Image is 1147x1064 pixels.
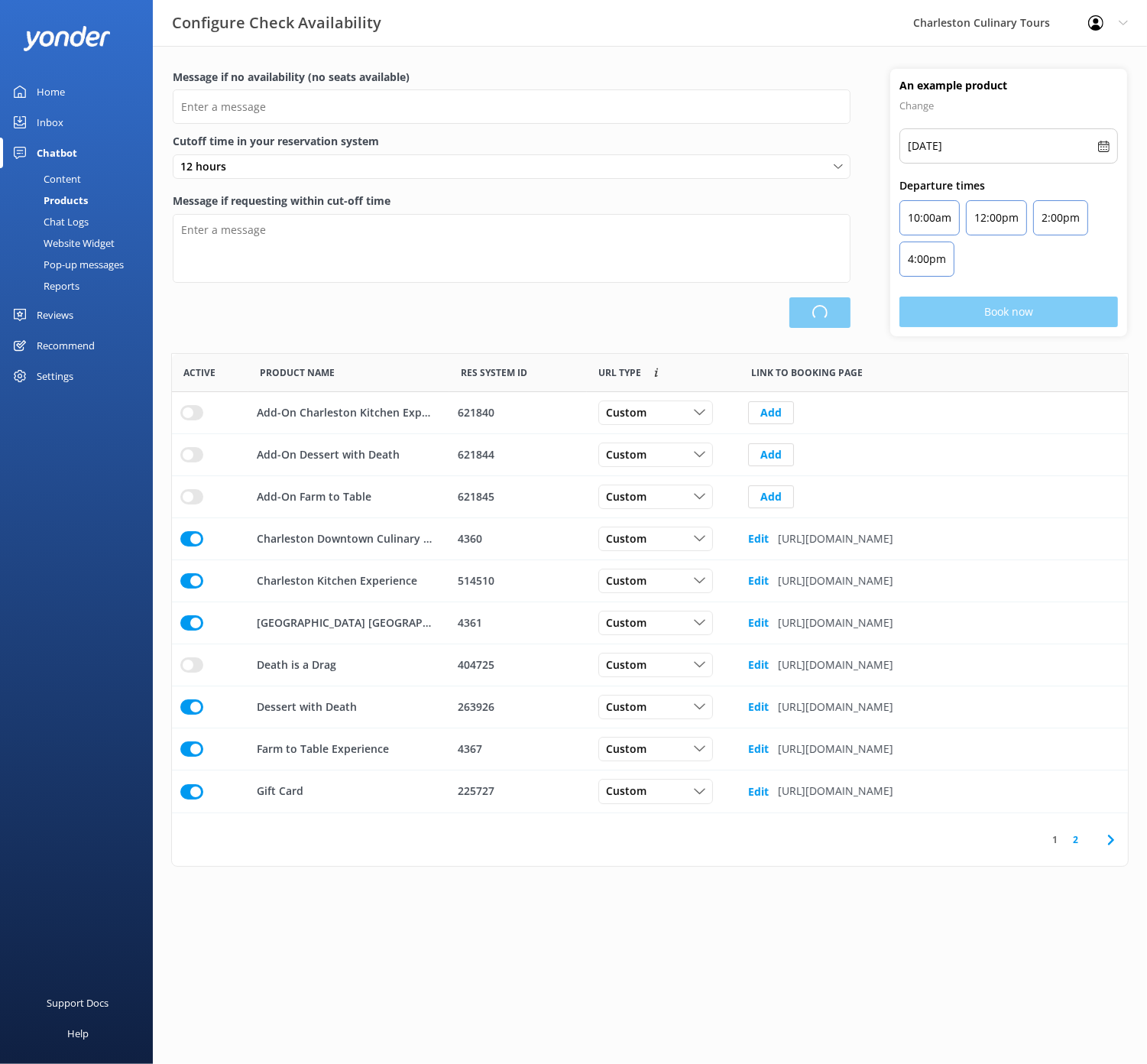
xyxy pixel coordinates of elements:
[598,365,641,380] span: Link to booking page
[458,404,578,421] div: 621840
[748,784,769,800] b: Edit
[9,254,153,275] a: Pop-up messages
[183,365,215,380] span: Active
[172,434,1128,476] div: row
[748,485,794,508] button: Add
[606,530,656,547] span: Custom
[9,254,124,275] div: Pop-up messages
[1065,832,1086,847] a: 2
[172,392,1128,813] div: grid
[9,232,153,254] a: Website Widget
[172,560,1128,602] div: row
[606,446,656,463] span: Custom
[778,699,893,715] p: [URL][DOMAIN_NAME]
[180,158,235,175] span: 12 hours
[9,211,89,232] div: Chat Logs
[173,69,851,86] label: Message if no availability (no seats available)
[748,608,769,638] button: Edit
[172,392,1128,434] div: row
[172,518,1128,560] div: row
[257,530,432,547] p: Charleston Downtown Culinary Tour
[908,137,942,155] p: [DATE]
[748,401,794,424] button: Add
[9,168,81,190] div: Content
[23,26,111,51] img: yonder-white-logo.png
[748,566,769,596] button: Edit
[899,177,1118,194] p: Departure times
[908,209,951,227] p: 10:00am
[748,692,769,722] button: Edit
[606,615,656,631] span: Custom
[748,699,769,715] b: Edit
[458,573,578,589] div: 514510
[172,770,1128,813] div: row
[461,365,527,380] span: Res System ID
[257,446,400,463] p: Add-On Dessert with Death
[37,300,73,330] div: Reviews
[9,211,153,232] a: Chat Logs
[778,783,893,800] p: [URL][DOMAIN_NAME]
[9,232,115,254] div: Website Widget
[173,193,851,209] label: Message if requesting within cut-off time
[1042,209,1080,227] p: 2:00pm
[458,783,578,800] div: 225727
[257,404,432,421] p: Add-On Charleston Kitchen Experience
[172,686,1128,728] div: row
[9,275,79,297] div: Reports
[778,573,893,589] p: [URL][DOMAIN_NAME]
[172,11,381,35] h3: Configure Check Availability
[606,404,656,421] span: Custom
[9,190,88,211] div: Products
[37,361,73,391] div: Settings
[748,650,769,680] button: Edit
[458,741,578,757] div: 4367
[778,741,893,757] p: [URL][DOMAIN_NAME]
[748,777,769,807] button: Edit
[748,657,769,673] b: Edit
[257,488,371,505] p: Add-On Farm to Table
[9,275,153,297] a: Reports
[9,190,153,211] a: Products
[257,741,389,757] p: Farm to Table Experience
[172,602,1128,644] div: row
[748,741,769,757] b: Edit
[458,446,578,463] div: 621844
[748,734,769,764] button: Edit
[778,615,893,631] p: [URL][DOMAIN_NAME]
[260,365,335,380] span: Product Name
[257,783,303,800] p: Gift Card
[606,699,656,715] span: Custom
[37,76,65,107] div: Home
[908,250,946,268] p: 4:00pm
[257,699,357,715] p: Dessert with Death
[606,741,656,757] span: Custom
[37,330,95,361] div: Recommend
[748,443,794,466] button: Add
[458,657,578,673] div: 404725
[458,699,578,715] div: 263926
[748,573,769,589] b: Edit
[748,524,769,554] button: Edit
[974,209,1019,227] p: 12:00pm
[458,530,578,547] div: 4360
[9,168,153,190] a: Content
[458,488,578,505] div: 621845
[606,488,656,505] span: Custom
[778,530,893,547] p: [URL][DOMAIN_NAME]
[37,107,63,138] div: Inbox
[606,573,656,589] span: Custom
[606,783,656,800] span: Custom
[257,657,336,673] p: Death is a Drag
[257,615,432,631] p: [GEOGRAPHIC_DATA] [GEOGRAPHIC_DATA] Culinary Tour
[67,1018,89,1049] div: Help
[172,728,1128,770] div: row
[173,133,851,150] label: Cutoff time in your reservation system
[778,657,893,673] p: [URL][DOMAIN_NAME]
[47,988,109,1018] div: Support Docs
[899,78,1118,93] h4: An example product
[37,138,77,168] div: Chatbot
[173,89,851,124] input: Enter a message
[748,615,769,631] b: Edit
[172,644,1128,686] div: row
[257,573,417,589] p: Charleston Kitchen Experience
